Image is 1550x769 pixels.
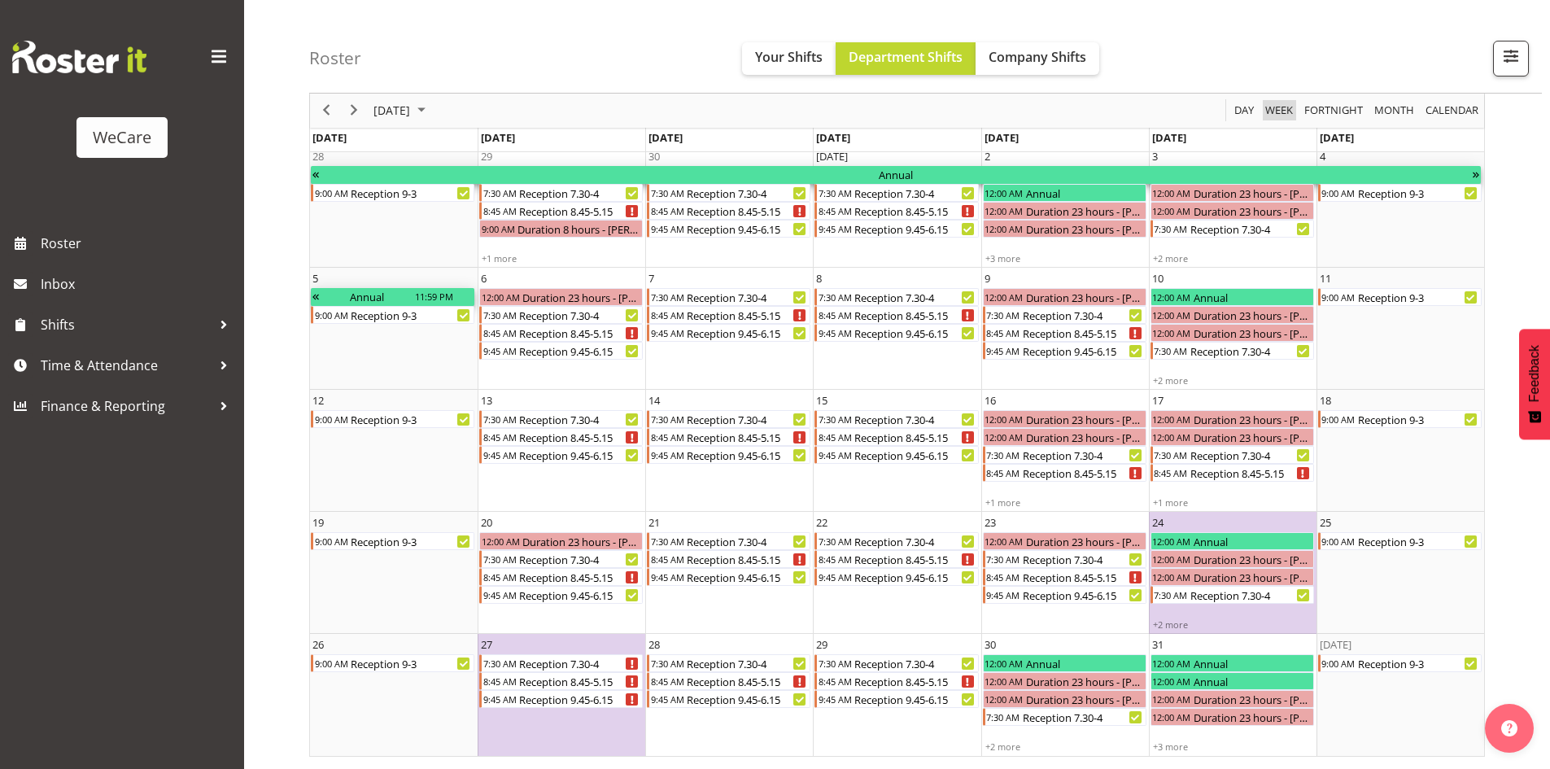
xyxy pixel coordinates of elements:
[1356,289,1481,305] div: Reception 9-3
[1519,329,1550,439] button: Feedback - Show survey
[482,203,517,219] div: 8:45 AM
[1024,411,1146,427] div: Duration 23 hours - [PERSON_NAME]
[480,289,521,305] div: 12:00 AM
[517,569,642,585] div: Reception 8.45-5.15
[479,288,643,306] div: Duration 23 hours - Savanna Samson Begin From Monday, October 6, 2025 at 12:00:00 AM GMT+13:00 En...
[313,185,349,201] div: 9:00 AM
[1192,203,1313,219] div: Duration 23 hours - [PERSON_NAME]
[814,410,978,428] div: Reception 7.30-4 Begin From Wednesday, October 15, 2025 at 7:30:00 AM GMT+13:00 Ends At Wednesday...
[647,410,810,428] div: Reception 7.30-4 Begin From Tuesday, October 14, 2025 at 7:30:00 AM GMT+13:00 Ends At Tuesday, Oc...
[1021,325,1146,341] div: Reception 8.45-5.15
[1192,429,1313,445] div: Duration 23 hours - [PERSON_NAME]
[1373,101,1416,121] span: Month
[479,532,643,550] div: Duration 23 hours - Lainie Montgomery Begin From Monday, October 20, 2025 at 12:00:00 AM GMT+13:0...
[1192,307,1313,323] div: Duration 23 hours - [PERSON_NAME]
[853,289,977,305] div: Reception 7.30-4
[372,101,412,121] span: [DATE]
[814,202,978,220] div: Reception 8.45-5.15 Begin From Wednesday, October 1, 2025 at 8:45:00 AM GMT+13:00 Ends At Wednesd...
[1150,446,1314,464] div: Reception 7.30-4 Begin From Friday, October 17, 2025 at 7:30:00 AM GMT+13:00 Ends At Friday, Octo...
[649,551,685,567] div: 8:45 AM
[817,447,853,463] div: 9:45 AM
[984,289,1024,305] div: 12:00 AM
[349,307,474,323] div: Reception 9-3
[312,94,340,128] div: previous period
[1150,306,1314,324] div: Duration 23 hours - Samantha Poultney Begin From Friday, October 10, 2025 at 12:00:00 AM GMT+13:0...
[1024,221,1146,237] div: Duration 23 hours - [PERSON_NAME]
[685,203,810,219] div: Reception 8.45-5.15
[685,447,810,463] div: Reception 9.45-6.15
[310,512,478,634] td: Sunday, October 19, 2025
[479,306,643,324] div: Reception 7.30-4 Begin From Monday, October 6, 2025 at 7:30:00 AM GMT+13:00 Ends At Monday, Octob...
[368,94,435,128] div: October 2025
[985,325,1021,341] div: 8:45 AM
[853,411,977,427] div: Reception 7.30-4
[685,551,810,567] div: Reception 8.45-5.15
[482,429,517,445] div: 8:45 AM
[983,184,1146,202] div: Annual Begin From Thursday, October 2, 2025 at 12:00:00 AM GMT+13:00 Ends At Thursday, October 2,...
[1189,343,1313,359] div: Reception 7.30-4
[983,324,1146,342] div: Reception 8.45-5.15 Begin From Thursday, October 9, 2025 at 8:45:00 AM GMT+13:00 Ends At Thursday...
[813,268,980,390] td: Wednesday, October 8, 2025
[1316,268,1484,390] td: Saturday, October 11, 2025
[1151,551,1192,567] div: 12:00 AM
[1192,411,1313,427] div: Duration 23 hours - [PERSON_NAME]
[313,411,349,427] div: 9:00 AM
[41,312,212,337] span: Shifts
[321,166,1471,184] div: Annual
[482,307,517,323] div: 7:30 AM
[371,101,433,121] button: October 2025
[814,220,978,238] div: Reception 9.45-6.15 Begin From Wednesday, October 1, 2025 at 9:45:00 AM GMT+13:00 Ends At Wednesd...
[1150,342,1314,360] div: Reception 7.30-4 Begin From Friday, October 10, 2025 at 7:30:00 AM GMT+13:00 Ends At Friday, Octo...
[649,289,685,305] div: 7:30 AM
[813,146,980,268] td: Wednesday, October 1, 2025
[645,512,813,634] td: Tuesday, October 21, 2025
[1321,411,1356,427] div: 9:00 AM
[853,221,977,237] div: Reception 9.45-6.15
[983,550,1146,568] div: Reception 7.30-4 Begin From Thursday, October 23, 2025 at 7:30:00 AM GMT+13:00 Ends At Thursday, ...
[516,221,642,237] div: Duration 8 hours - [PERSON_NAME]
[1150,428,1314,446] div: Duration 23 hours - Demi Dumitrean Begin From Friday, October 17, 2025 at 12:00:00 AM GMT+13:00 E...
[817,289,853,305] div: 7:30 AM
[479,550,643,568] div: Reception 7.30-4 Begin From Monday, October 20, 2025 at 7:30:00 AM GMT+13:00 Ends At Monday, Octo...
[1150,532,1314,550] div: Annual Begin From Friday, October 24, 2025 at 12:00:00 AM GMT+13:00 Ends At Friday, October 24, 2...
[984,185,1024,201] div: 12:00 AM
[1024,203,1146,219] div: Duration 23 hours - [PERSON_NAME]
[1151,411,1192,427] div: 12:00 AM
[853,533,977,549] div: Reception 7.30-4
[12,41,146,73] img: Rosterit website logo
[685,185,810,201] div: Reception 7.30-4
[647,288,810,306] div: Reception 7.30-4 Begin From Tuesday, October 7, 2025 at 7:30:00 AM GMT+13:00 Ends At Tuesday, Oct...
[649,325,685,341] div: 9:45 AM
[813,512,980,634] td: Wednesday, October 22, 2025
[1189,221,1313,237] div: Reception 7.30-4
[1150,324,1314,342] div: Duration 23 hours - Penny Clyne-Moffat Begin From Friday, October 10, 2025 at 12:00:00 AM GMT+13:...
[1264,101,1295,121] span: Week
[41,231,236,256] span: Roster
[983,288,1146,306] div: Duration 23 hours - Zephy Bennett Begin From Thursday, October 9, 2025 at 12:00:00 AM GMT+13:00 E...
[1151,429,1192,445] div: 12:00 AM
[310,390,478,512] td: Sunday, October 12, 2025
[479,410,643,428] div: Reception 7.30-4 Begin From Monday, October 13, 2025 at 7:30:00 AM GMT+13:00 Ends At Monday, Octo...
[817,569,853,585] div: 9:45 AM
[817,203,853,219] div: 8:45 AM
[647,324,810,342] div: Reception 9.45-6.15 Begin From Tuesday, October 7, 2025 at 9:45:00 AM GMT+13:00 Ends At Tuesday, ...
[981,390,1149,512] td: Thursday, October 16, 2025
[311,184,474,202] div: Reception 9-3 Begin From Sunday, September 28, 2025 at 9:00:00 AM GMT+13:00 Ends At Sunday, Septe...
[1151,203,1192,219] div: 12:00 AM
[1021,569,1146,585] div: Reception 8.45-5.15
[479,342,643,360] div: Reception 9.45-6.15 Begin From Monday, October 6, 2025 at 9:45:00 AM GMT+13:00 Ends At Monday, Oc...
[413,288,454,306] div: 11:59 PM
[817,185,853,201] div: 7:30 AM
[647,550,810,568] div: Reception 8.45-5.15 Begin From Tuesday, October 21, 2025 at 8:45:00 AM GMT+13:00 Ends At Tuesday,...
[1151,289,1192,305] div: 12:00 AM
[482,343,517,359] div: 9:45 AM
[316,101,338,121] button: Previous
[976,42,1099,75] button: Company Shifts
[985,307,1021,323] div: 7:30 AM
[814,568,978,586] div: Reception 9.45-6.15 Begin From Wednesday, October 22, 2025 at 9:45:00 AM GMT+13:00 Ends At Wednes...
[1527,345,1542,402] span: Feedback
[685,221,810,237] div: Reception 9.45-6.15
[349,411,474,427] div: Reception 9-3
[981,146,1149,268] td: Thursday, October 2, 2025
[984,203,1024,219] div: 12:00 AM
